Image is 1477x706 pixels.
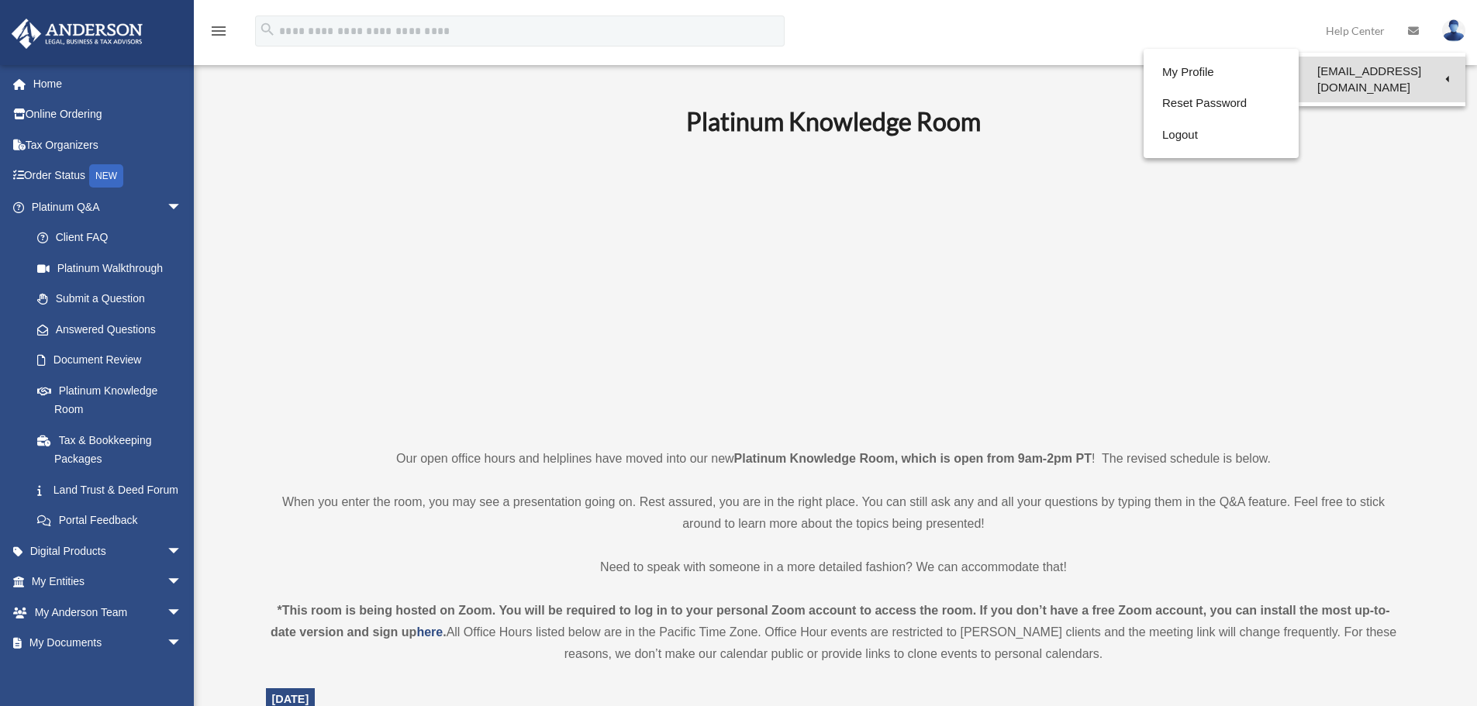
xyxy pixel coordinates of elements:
[1144,88,1299,119] a: Reset Password
[734,452,1092,465] strong: Platinum Knowledge Room, which is open from 9am-2pm PT
[416,625,443,639] a: here
[443,625,446,639] strong: .
[167,567,198,598] span: arrow_drop_down
[271,604,1390,639] strong: *This room is being hosted on Zoom. You will be required to log in to your personal Zoom account ...
[266,556,1402,578] p: Need to speak with someone in a more detailed fashion? We can accommodate that!
[601,157,1066,419] iframe: 231110_Toby_KnowledgeRoom
[11,99,205,130] a: Online Ordering
[1144,57,1299,88] a: My Profile
[272,693,309,705] span: [DATE]
[22,314,205,345] a: Answered Questions
[11,160,205,192] a: Order StatusNEW
[22,345,205,376] a: Document Review
[167,628,198,660] span: arrow_drop_down
[22,505,205,536] a: Portal Feedback
[686,106,981,136] b: Platinum Knowledge Room
[22,222,205,253] a: Client FAQ
[11,129,205,160] a: Tax Organizers
[11,191,205,222] a: Platinum Q&Aarrow_drop_down
[11,68,205,99] a: Home
[11,597,205,628] a: My Anderson Teamarrow_drop_down
[1299,57,1465,102] a: [EMAIL_ADDRESS][DOMAIN_NAME]
[1442,19,1465,42] img: User Pic
[22,375,198,425] a: Platinum Knowledge Room
[11,567,205,598] a: My Entitiesarrow_drop_down
[1144,119,1299,151] a: Logout
[167,536,198,567] span: arrow_drop_down
[209,27,228,40] a: menu
[266,600,1402,665] div: All Office Hours listed below are in the Pacific Time Zone. Office Hour events are restricted to ...
[22,253,205,284] a: Platinum Walkthrough
[11,536,205,567] a: Digital Productsarrow_drop_down
[89,164,123,188] div: NEW
[167,597,198,629] span: arrow_drop_down
[22,425,205,474] a: Tax & Bookkeeping Packages
[22,474,205,505] a: Land Trust & Deed Forum
[167,191,198,223] span: arrow_drop_down
[259,21,276,38] i: search
[11,628,205,659] a: My Documentsarrow_drop_down
[209,22,228,40] i: menu
[22,284,205,315] a: Submit a Question
[7,19,147,49] img: Anderson Advisors Platinum Portal
[266,448,1402,470] p: Our open office hours and helplines have moved into our new ! The revised schedule is below.
[266,491,1402,535] p: When you enter the room, you may see a presentation going on. Rest assured, you are in the right ...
